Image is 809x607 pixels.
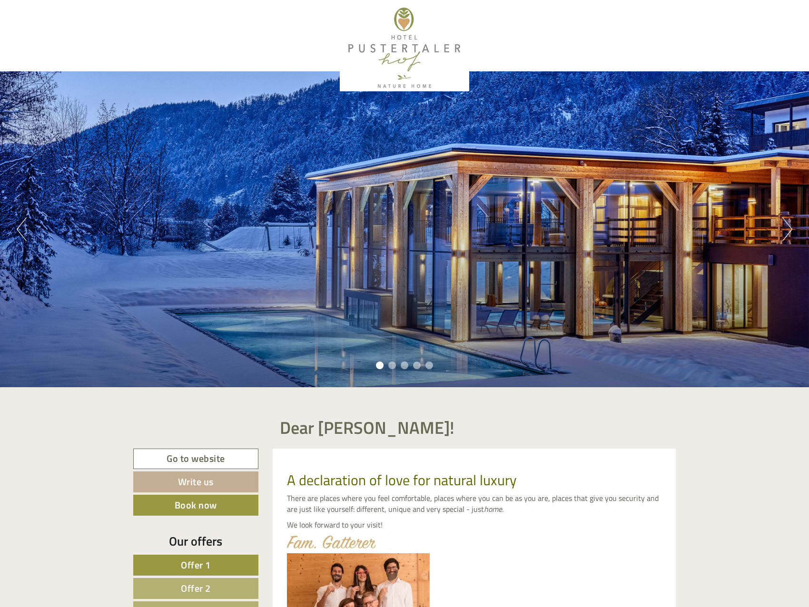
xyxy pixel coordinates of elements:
[17,217,27,241] button: Previous
[133,449,258,469] a: Go to website
[133,532,258,550] div: Our offers
[782,217,792,241] button: Next
[133,471,258,492] a: Write us
[287,519,662,530] p: We look forward to your visit!
[133,495,258,516] a: Book now
[181,558,211,572] span: Offer 1
[287,469,516,491] span: A declaration of love for natural luxury
[287,535,376,548] img: image
[287,493,662,515] p: There are places where you feel comfortable, places where you can be as you are, places that give...
[181,581,211,596] span: Offer 2
[280,418,454,437] h1: Dear [PERSON_NAME]!
[484,503,502,515] em: home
